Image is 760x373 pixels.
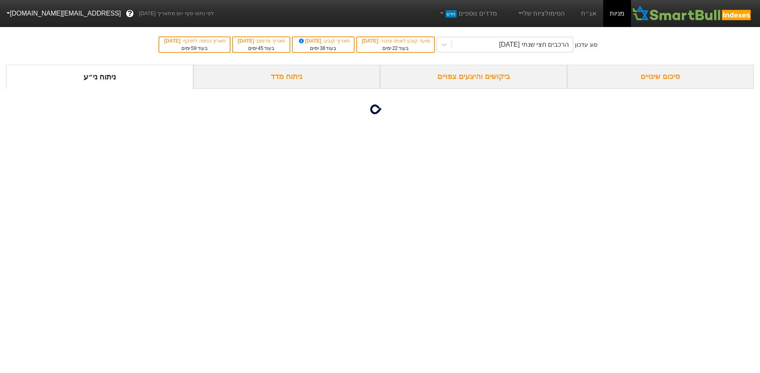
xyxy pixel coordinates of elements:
div: הרכבים חצי שנתי [DATE] [499,40,569,50]
div: בעוד ימים [237,45,285,52]
div: ניתוח ני״ע [6,65,193,89]
span: [DATE] [362,38,380,44]
div: ניתוח מדד [193,65,380,89]
span: לפי נתוני סוף יום מתאריך [DATE] [139,9,214,18]
div: סוג עדכון [575,41,597,49]
div: סיכום שינויים [567,65,754,89]
div: תאריך קובע : [297,37,350,45]
div: תאריך כניסה לתוקף : [163,37,226,45]
img: SmartBull [631,5,753,22]
a: הסימולציות שלי [513,5,568,22]
div: בעוד ימים [297,45,350,52]
span: 38 [320,45,325,51]
span: [DATE] [164,38,182,44]
span: חדש [446,10,457,18]
span: 22 [392,45,398,51]
div: מועד קובע לאחוז ציבור : [361,37,430,45]
span: 59 [191,45,197,51]
span: [DATE] [298,38,323,44]
div: תאריך פרסום : [237,37,285,45]
img: loading... [370,99,390,119]
a: מדדים נוספיםחדש [435,5,500,22]
div: בעוד ימים [361,45,430,52]
div: בעוד ימים [163,45,226,52]
span: ? [128,8,132,19]
span: [DATE] [238,38,256,44]
div: ביקושים והיצעים צפויים [380,65,567,89]
span: 45 [258,45,263,51]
